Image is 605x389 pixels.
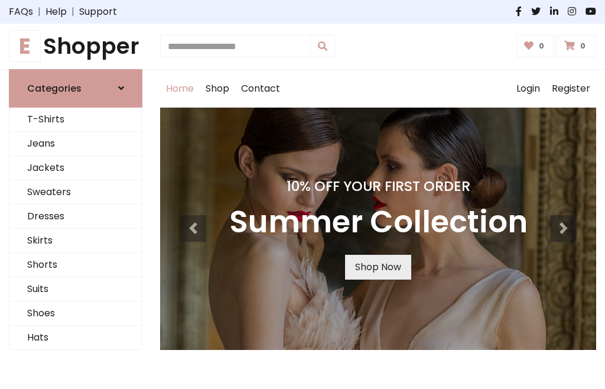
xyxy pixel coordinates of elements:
a: Jackets [9,156,142,180]
a: Shorts [9,253,142,277]
a: EShopper [9,33,142,60]
a: Hats [9,326,142,350]
a: T-Shirts [9,108,142,132]
a: Categories [9,69,142,108]
a: FAQs [9,5,33,19]
span: 0 [577,41,588,51]
a: Sweaters [9,180,142,205]
a: Dresses [9,205,142,229]
a: Contact [235,70,286,108]
a: Shop [200,70,235,108]
a: Jeans [9,132,142,156]
h3: Summer Collection [229,204,528,241]
h4: 10% Off Your First Order [229,178,528,194]
span: 0 [536,41,547,51]
span: | [67,5,79,19]
h1: Shopper [9,33,142,60]
span: E [9,30,41,62]
h6: Categories [27,83,82,94]
a: 0 [516,35,555,57]
a: Skirts [9,229,142,253]
a: Register [546,70,596,108]
a: Help [45,5,67,19]
a: Login [510,70,546,108]
a: Shoes [9,302,142,326]
a: 0 [557,35,596,57]
span: | [33,5,45,19]
a: Support [79,5,117,19]
a: Suits [9,277,142,302]
a: Home [160,70,200,108]
a: Shop Now [345,255,411,280]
